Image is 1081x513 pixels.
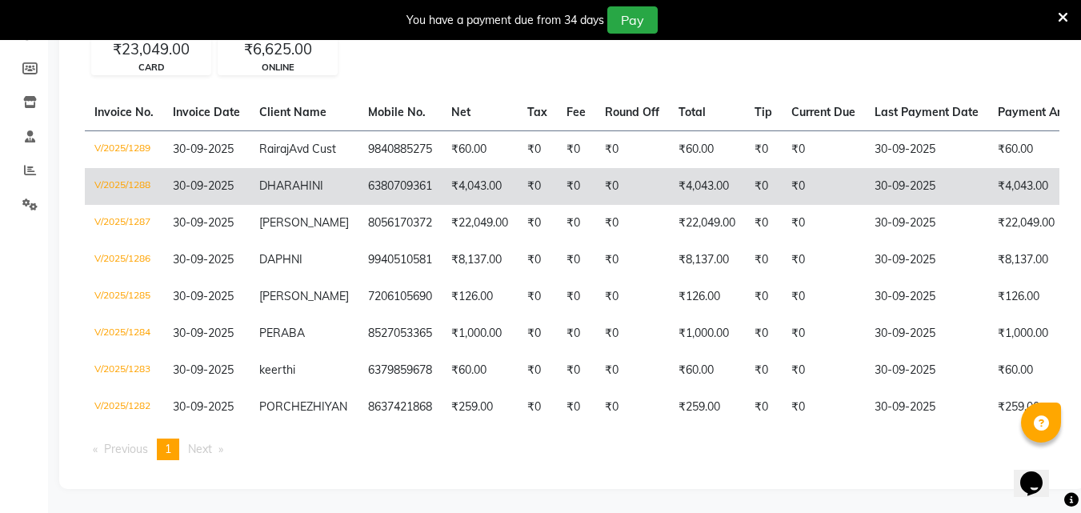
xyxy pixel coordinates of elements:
td: ₹0 [518,279,557,315]
span: keerthi [259,363,295,377]
span: Tax [527,105,547,119]
td: 9940510581 [358,242,442,279]
td: ₹0 [518,130,557,168]
span: PERABA [259,326,305,340]
td: ₹0 [595,352,669,389]
td: ₹0 [518,389,557,426]
td: ₹0 [782,242,865,279]
td: 8527053365 [358,315,442,352]
td: ₹0 [595,315,669,352]
td: ₹126.00 [669,279,745,315]
td: ₹0 [745,389,782,426]
td: 8056170372 [358,205,442,242]
td: ₹0 [557,389,595,426]
td: V/2025/1283 [85,352,163,389]
div: CARD [92,61,210,74]
td: V/2025/1289 [85,130,163,168]
td: 30-09-2025 [865,242,988,279]
td: ₹0 [745,130,782,168]
div: ₹23,049.00 [92,38,210,61]
td: ₹259.00 [442,389,518,426]
span: DHARAHINI [259,178,323,193]
td: ₹0 [557,168,595,205]
td: ₹0 [595,205,669,242]
td: V/2025/1288 [85,168,163,205]
td: ₹8,137.00 [669,242,745,279]
td: ₹8,137.00 [442,242,518,279]
td: ₹0 [595,242,669,279]
span: 30-09-2025 [173,363,234,377]
td: ₹0 [557,352,595,389]
span: PORCHEZHIYAN [259,399,347,414]
span: [PERSON_NAME] [259,289,349,303]
td: 30-09-2025 [865,168,988,205]
span: Mobile No. [368,105,426,119]
div: ONLINE [218,61,337,74]
span: Last Payment Date [875,105,979,119]
td: ₹0 [782,279,865,315]
td: ₹0 [595,279,669,315]
span: [PERSON_NAME] [259,215,349,230]
td: ₹0 [595,389,669,426]
td: ₹0 [595,130,669,168]
td: 30-09-2025 [865,279,988,315]
td: 6379859678 [358,352,442,389]
span: 30-09-2025 [173,215,234,230]
td: ₹22,049.00 [442,205,518,242]
span: 30-09-2025 [173,289,234,303]
span: Fee [567,105,586,119]
span: Avd Cust [289,142,336,156]
td: ₹0 [782,352,865,389]
td: ₹259.00 [669,389,745,426]
span: Invoice Date [173,105,240,119]
span: Net [451,105,470,119]
span: Rairaj [259,142,289,156]
td: 8637421868 [358,389,442,426]
td: ₹0 [745,279,782,315]
span: Next [188,442,212,456]
span: 30-09-2025 [173,326,234,340]
span: DAPHNI [259,252,302,267]
td: ₹60.00 [442,352,518,389]
td: ₹1,000.00 [669,315,745,352]
td: V/2025/1287 [85,205,163,242]
td: ₹0 [518,168,557,205]
span: Tip [755,105,772,119]
td: ₹126.00 [442,279,518,315]
td: ₹4,043.00 [669,168,745,205]
span: Total [679,105,706,119]
td: 30-09-2025 [865,389,988,426]
td: ₹0 [745,315,782,352]
td: ₹0 [745,205,782,242]
td: ₹60.00 [669,130,745,168]
td: ₹22,049.00 [669,205,745,242]
td: ₹0 [782,389,865,426]
td: 30-09-2025 [865,205,988,242]
td: ₹0 [557,279,595,315]
nav: Pagination [85,439,1059,460]
td: ₹4,043.00 [442,168,518,205]
td: V/2025/1285 [85,279,163,315]
td: V/2025/1286 [85,242,163,279]
span: 30-09-2025 [173,399,234,414]
td: ₹60.00 [442,130,518,168]
td: ₹0 [745,352,782,389]
span: Previous [104,442,148,456]
span: Invoice No. [94,105,154,119]
td: ₹0 [518,315,557,352]
td: ₹1,000.00 [442,315,518,352]
td: ₹0 [782,205,865,242]
td: V/2025/1284 [85,315,163,352]
td: ₹60.00 [669,352,745,389]
td: 30-09-2025 [865,315,988,352]
td: ₹0 [595,168,669,205]
div: You have a payment due from 34 days [406,12,604,29]
span: 30-09-2025 [173,178,234,193]
td: 7206105690 [358,279,442,315]
td: ₹0 [782,168,865,205]
td: ₹0 [557,205,595,242]
span: 30-09-2025 [173,142,234,156]
button: Pay [607,6,658,34]
td: ₹0 [518,205,557,242]
iframe: chat widget [1014,449,1065,497]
